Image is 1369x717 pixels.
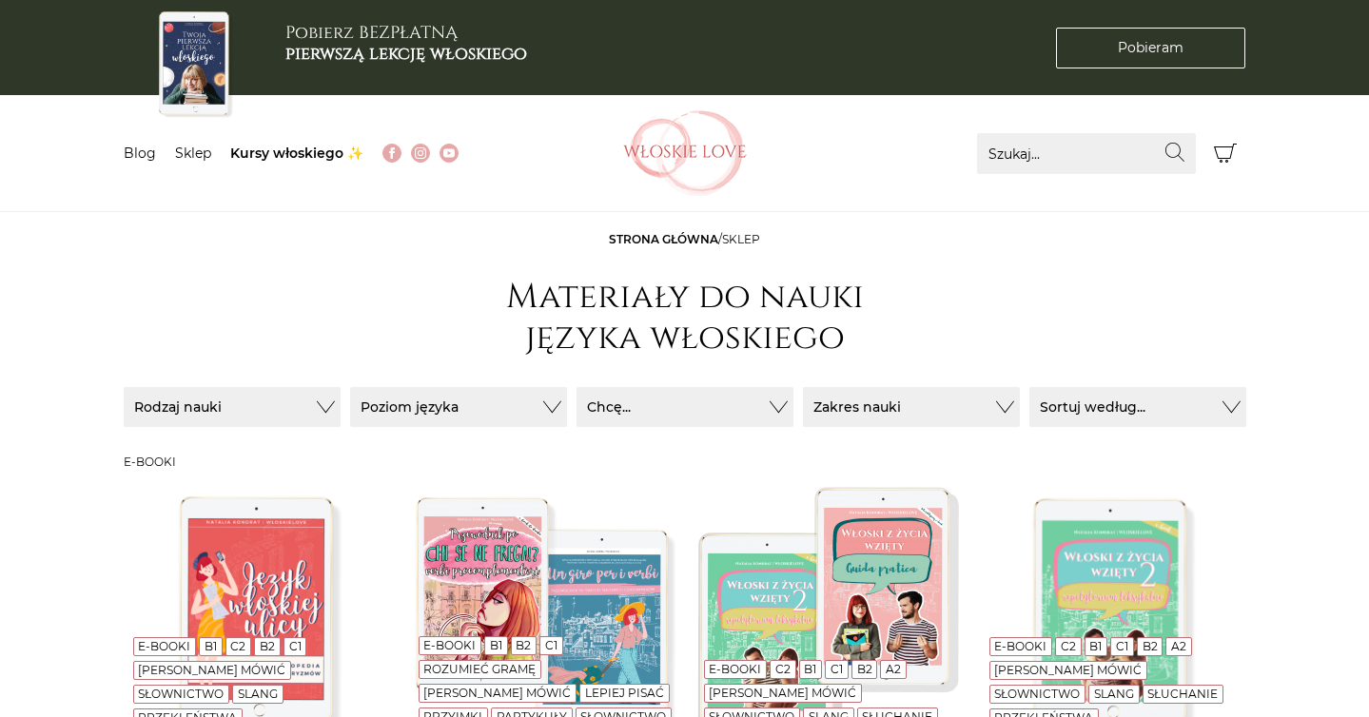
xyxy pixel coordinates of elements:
[175,145,211,162] a: Sklep
[994,663,1142,677] a: [PERSON_NAME] mówić
[230,639,245,653] a: C2
[423,686,571,700] a: [PERSON_NAME] mówić
[495,277,875,358] h1: Materiały do nauki języka włoskiego
[609,232,760,246] span: /
[857,662,872,676] a: B2
[124,455,1246,469] h3: E-booki
[1094,687,1134,701] a: Slang
[1118,38,1183,58] span: Pobieram
[205,639,217,653] a: B1
[994,687,1080,701] a: Słownictwo
[709,662,761,676] a: E-booki
[609,232,718,246] a: Strona główna
[285,42,527,66] b: pierwszą lekcję włoskiego
[623,110,747,196] img: Włoskielove
[1056,28,1245,68] a: Pobieram
[238,687,278,701] a: Slang
[490,638,502,652] a: B1
[230,145,363,162] a: Kursy włoskiego ✨
[289,639,302,653] a: C1
[1143,639,1158,653] a: B2
[545,638,557,652] a: C1
[124,145,156,162] a: Blog
[516,638,531,652] a: B2
[722,232,760,246] span: sklep
[1089,639,1102,653] a: B1
[1116,639,1128,653] a: C1
[803,387,1020,427] button: Zakres nauki
[831,662,843,676] a: C1
[1147,687,1218,701] a: Słuchanie
[260,639,275,653] a: B2
[577,387,793,427] button: Chcę...
[709,686,856,700] a: [PERSON_NAME] mówić
[350,387,567,427] button: Poziom języka
[138,663,285,677] a: [PERSON_NAME] mówić
[423,662,536,676] a: Rozumieć gramę
[423,638,476,652] a: E-booki
[886,662,901,676] a: A2
[1171,639,1186,653] a: A2
[285,23,527,64] h3: Pobierz BEZPŁATNĄ
[1205,133,1246,174] button: Koszyk
[804,662,816,676] a: B1
[1061,639,1076,653] a: C2
[994,639,1046,653] a: E-booki
[1029,387,1246,427] button: Sortuj według...
[585,686,664,700] a: Lepiej pisać
[124,387,341,427] button: Rodzaj nauki
[977,133,1196,174] input: Szukaj...
[775,662,791,676] a: C2
[138,639,190,653] a: E-booki
[138,687,224,701] a: Słownictwo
